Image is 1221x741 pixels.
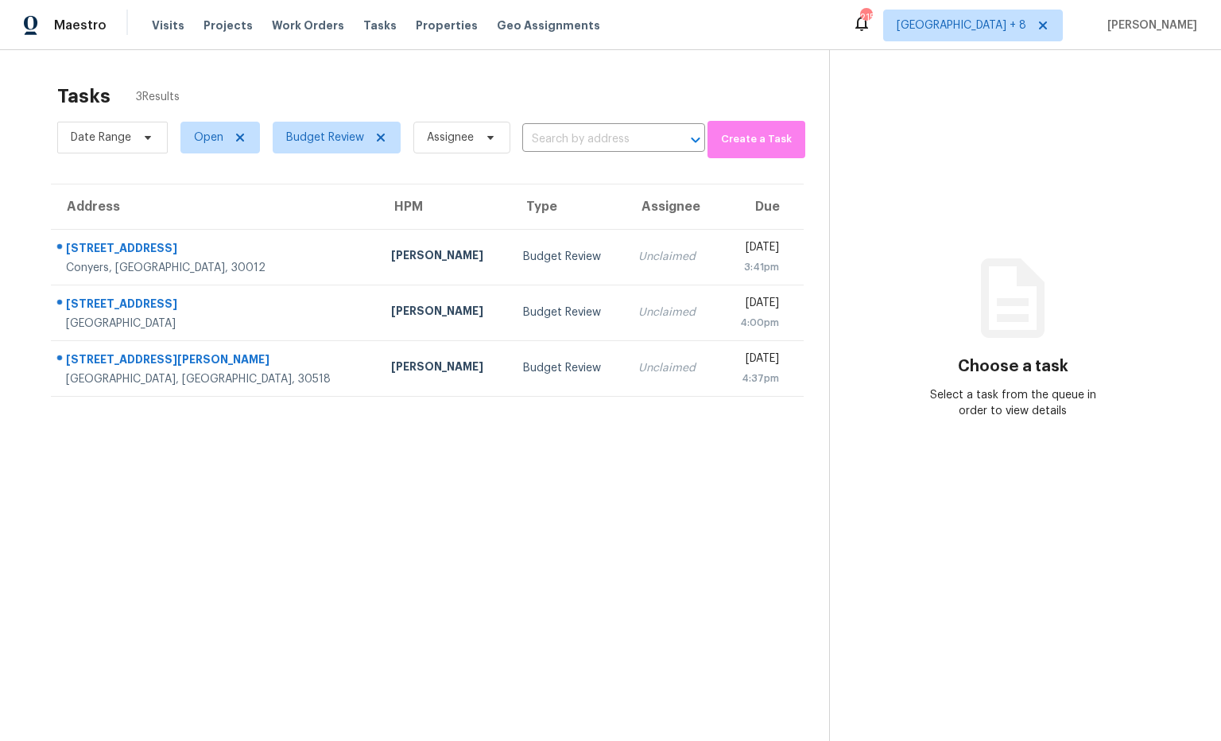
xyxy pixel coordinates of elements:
[958,359,1068,374] h3: Choose a task
[523,360,614,376] div: Budget Review
[391,247,498,267] div: [PERSON_NAME]
[719,184,804,229] th: Due
[523,305,614,320] div: Budget Review
[378,184,510,229] th: HPM
[921,387,1104,419] div: Select a task from the queue in order to view details
[731,295,780,315] div: [DATE]
[715,130,797,149] span: Create a Task
[203,17,253,33] span: Projects
[391,303,498,323] div: [PERSON_NAME]
[66,351,366,371] div: [STREET_ADDRESS][PERSON_NAME]
[66,371,366,387] div: [GEOGRAPHIC_DATA], [GEOGRAPHIC_DATA], 30518
[71,130,131,145] span: Date Range
[66,240,366,260] div: [STREET_ADDRESS]
[136,89,180,105] span: 3 Results
[51,184,378,229] th: Address
[152,17,184,33] span: Visits
[66,296,366,316] div: [STREET_ADDRESS]
[731,315,780,331] div: 4:00pm
[522,127,661,152] input: Search by address
[272,17,344,33] span: Work Orders
[731,370,780,386] div: 4:37pm
[427,130,474,145] span: Assignee
[510,184,626,229] th: Type
[416,17,478,33] span: Properties
[523,249,614,265] div: Budget Review
[731,239,780,259] div: [DATE]
[684,129,707,151] button: Open
[1101,17,1197,33] span: [PERSON_NAME]
[286,130,364,145] span: Budget Review
[391,359,498,378] div: [PERSON_NAME]
[57,88,110,104] h2: Tasks
[707,121,805,158] button: Create a Task
[54,17,107,33] span: Maestro
[731,351,780,370] div: [DATE]
[194,130,223,145] span: Open
[638,249,705,265] div: Unclaimed
[363,20,397,31] span: Tasks
[66,316,366,332] div: [GEOGRAPHIC_DATA]
[860,10,871,25] div: 215
[66,260,366,276] div: Conyers, [GEOGRAPHIC_DATA], 30012
[626,184,718,229] th: Assignee
[638,360,705,376] div: Unclaimed
[638,305,705,320] div: Unclaimed
[897,17,1026,33] span: [GEOGRAPHIC_DATA] + 8
[731,259,780,275] div: 3:41pm
[497,17,600,33] span: Geo Assignments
